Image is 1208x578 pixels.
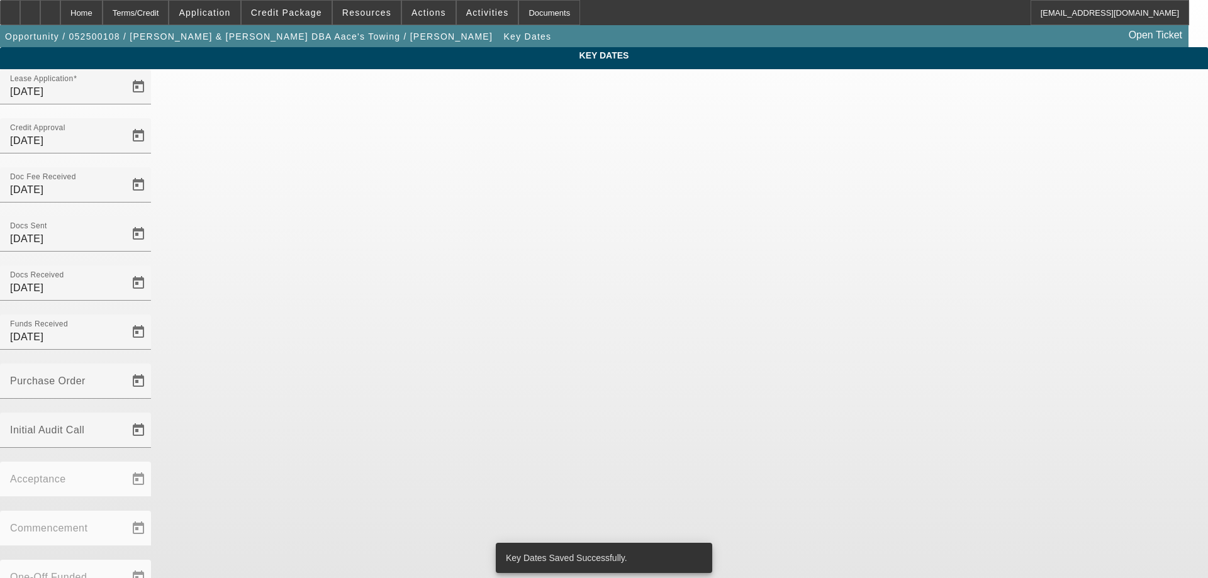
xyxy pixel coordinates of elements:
mat-label: Docs Received [10,271,64,279]
div: Key Dates Saved Successfully. [496,543,707,573]
span: Opportunity / 052500108 / [PERSON_NAME] & [PERSON_NAME] DBA Aace's Towing / [PERSON_NAME] [5,31,493,42]
button: Open calendar [126,74,151,99]
button: Open calendar [126,369,151,394]
mat-label: Funds Received [10,320,68,328]
mat-label: Initial Audit Call [10,425,84,435]
button: Activities [457,1,518,25]
span: Activities [466,8,509,18]
span: Actions [411,8,446,18]
button: Application [169,1,240,25]
button: Key Dates [501,25,555,48]
mat-label: Lease Application [10,75,73,83]
button: Open calendar [126,221,151,247]
button: Open calendar [126,418,151,443]
span: Key Dates [9,50,1199,60]
mat-label: Purchase Order [10,375,86,386]
mat-label: Doc Fee Received [10,173,76,181]
a: Open Ticket [1124,25,1187,46]
button: Open calendar [126,172,151,197]
mat-label: Docs Sent [10,222,47,230]
button: Credit Package [242,1,332,25]
span: Resources [342,8,391,18]
button: Open calendar [126,123,151,148]
button: Actions [402,1,456,25]
span: Application [179,8,230,18]
button: Open calendar [126,320,151,345]
mat-label: Commencement [10,523,87,533]
mat-label: Credit Approval [10,124,65,132]
span: Credit Package [251,8,322,18]
mat-label: Acceptance [10,474,66,484]
button: Open calendar [126,270,151,296]
span: Key Dates [504,31,552,42]
button: Resources [333,1,401,25]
